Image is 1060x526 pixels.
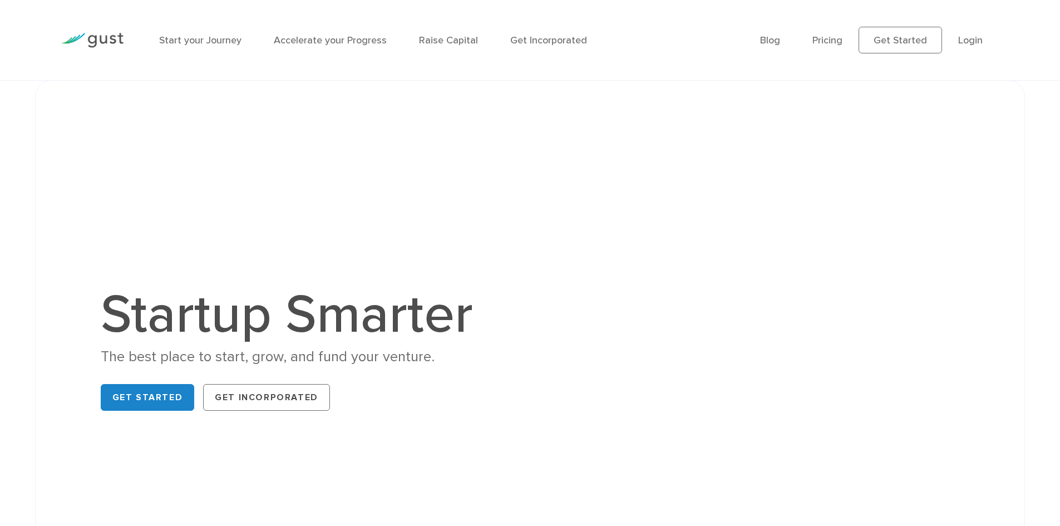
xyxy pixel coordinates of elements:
[859,27,942,53] a: Get Started
[101,384,195,411] a: Get Started
[274,35,387,46] a: Accelerate your Progress
[101,288,485,342] h1: Startup Smarter
[419,35,478,46] a: Raise Capital
[958,35,983,46] a: Login
[61,33,124,48] img: Gust Logo
[510,35,587,46] a: Get Incorporated
[760,35,780,46] a: Blog
[203,384,330,411] a: Get Incorporated
[101,347,485,367] div: The best place to start, grow, and fund your venture.
[159,35,241,46] a: Start your Journey
[812,35,842,46] a: Pricing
